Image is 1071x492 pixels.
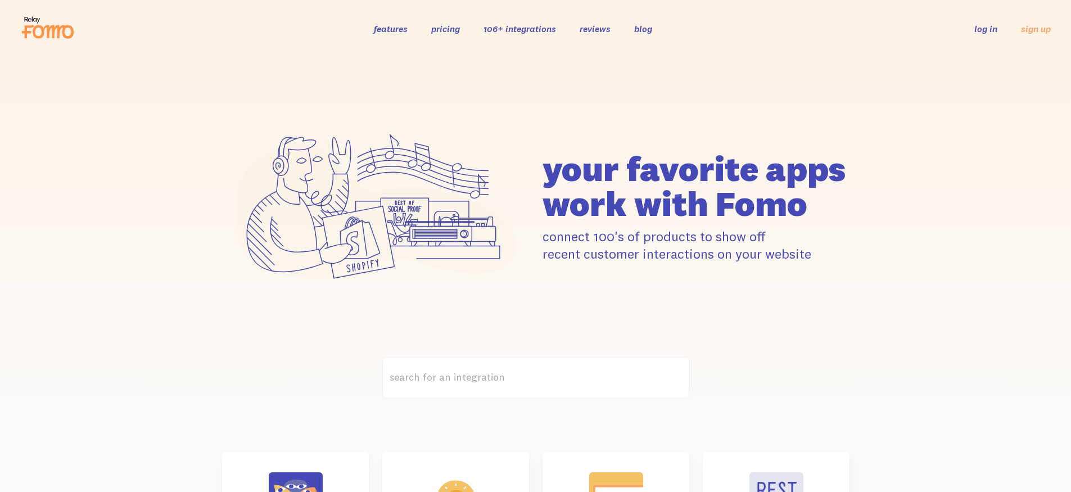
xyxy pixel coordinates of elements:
[431,23,460,34] a: pricing
[974,23,997,34] a: log in
[382,357,689,398] label: search for an integration
[1021,23,1051,35] a: sign up
[543,228,849,263] p: connect 100's of products to show off recent customer interactions on your website
[580,23,611,34] a: reviews
[374,23,408,34] a: features
[483,23,556,34] a: 106+ integrations
[634,23,652,34] a: blog
[543,151,849,221] h1: your favorite apps work with Fomo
